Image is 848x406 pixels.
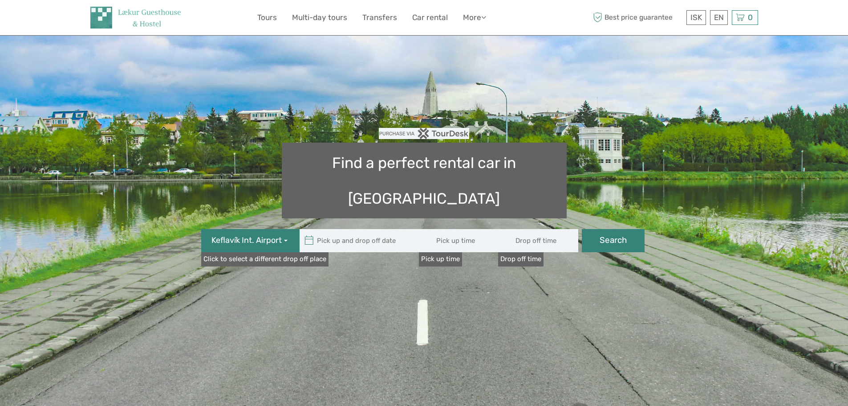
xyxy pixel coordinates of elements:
button: Search [582,229,645,252]
a: Multi-day tours [292,11,347,24]
a: More [463,11,486,24]
a: Click to select a different drop off place [201,252,329,266]
a: Transfers [362,11,397,24]
label: Drop off time [498,252,544,266]
input: Pick up and drop off date [300,229,420,252]
label: Pick up time [419,252,462,266]
span: 0 [747,13,754,22]
a: Car rental [412,11,448,24]
span: ISK [690,13,702,22]
button: Keflavík Int. Airport [201,229,300,252]
span: Keflavík Int. Airport [211,235,282,246]
a: Tours [257,11,277,24]
input: Pick up time [419,229,499,252]
div: EN [710,10,728,25]
img: 1393-ab20600c-628f-4394-a375-2f00fb33ce06_logo_small.jpg [90,7,181,29]
input: Drop off time [498,229,578,252]
img: PurchaseViaTourDesk.png [379,128,469,139]
span: Best price guarantee [591,10,684,25]
h1: Find a perfect rental car in [GEOGRAPHIC_DATA] [282,143,567,218]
